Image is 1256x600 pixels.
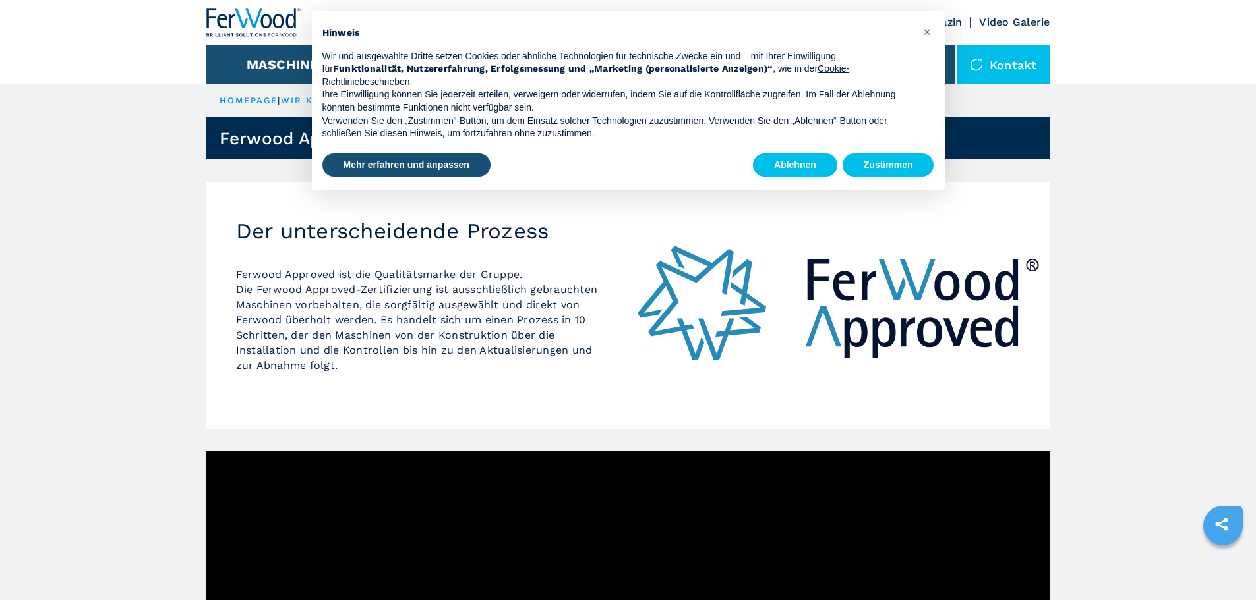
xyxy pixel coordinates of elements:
a: Cookie-Richtlinie [322,63,850,87]
img: Der unterscheidende Prozess [628,182,1050,429]
p: Verwenden Sie den „Zustimmen“-Button, um dem Einsatz solcher Technologien zuzustimmen. Verwenden ... [322,115,913,140]
p: Wir und ausgewählte Dritte setzen Cookies oder ähnliche Technologien für technische Zwecke ein un... [322,50,913,89]
span: × [923,24,931,40]
a: wir kaufen [281,95,349,105]
p: Ferwood Approved ist die Qualitätsmarke der Gruppe. Die Ferwood Approved-Zertifizierung ist aussc... [236,267,599,373]
p: Ihre Einwilligung können Sie jederzeit erteilen, verweigern oder widerrufen, indem Sie auf die Ko... [322,88,913,114]
button: Maschinen [247,57,329,72]
strong: Funktionalität, Nutzererfahrung, Erfolgsmessung und „Marketing (personalisierte Anzeigen)“ [333,63,773,74]
img: Ferwood [206,8,301,37]
div: Kontakt [957,45,1050,84]
button: Schließen Sie diesen Hinweis [917,21,938,42]
img: Kontakt [970,58,983,71]
a: HOMEPAGE [220,95,278,105]
button: Mehr erfahren und anpassen [322,153,491,177]
button: Zustimmen [843,153,934,177]
iframe: Chat [1200,541,1246,590]
h2: Hinweis [322,26,913,40]
h1: Ferwood Approved [220,128,380,149]
a: sharethis [1205,508,1238,541]
h2: Der unterscheidende Prozess [236,218,599,244]
button: Ablehnen [753,153,837,177]
span: | [278,95,280,105]
a: Video Galerie [979,16,1050,28]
